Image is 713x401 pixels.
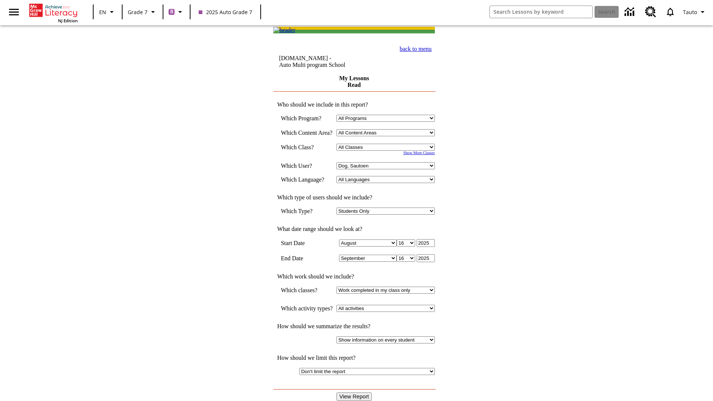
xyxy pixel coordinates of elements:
[96,5,120,19] button: Language: EN, Select a language
[273,273,435,280] td: Which work should we include?
[281,130,332,136] nobr: Which Content Area?
[281,162,333,169] td: Which User?
[273,226,435,232] td: What date range should we look at?
[273,27,295,33] img: header
[641,2,661,22] a: Resource Center, Will open in new tab
[281,239,333,247] td: Start Date
[336,392,372,401] input: View Report
[680,5,710,19] button: Profile/Settings
[490,6,592,18] input: search field
[125,5,160,19] button: Grade: Grade 7, Select a grade
[281,305,333,312] td: Which activity types?
[128,8,147,16] span: Grade 7
[166,5,188,19] button: Boost Class color is purple. Change class color
[403,151,435,155] a: Show More Classes
[620,2,641,22] a: Data Center
[99,8,106,16] span: EN
[29,2,78,23] div: Home
[281,208,333,215] td: Which Type?
[273,101,435,108] td: Who should we include in this report?
[661,2,680,22] a: Notifications
[400,46,432,52] a: back to menu
[273,355,435,361] td: How should we limit this report?
[281,176,333,183] td: Which Language?
[170,7,173,16] span: B
[683,8,697,16] span: Tauto
[3,1,25,23] button: Open side menu
[199,8,252,16] span: 2025 Auto Grade 7
[279,55,373,68] td: [DOMAIN_NAME] -
[281,254,333,262] td: End Date
[273,194,435,201] td: Which type of users should we include?
[279,62,345,68] nobr: Auto Multi program School
[58,18,78,23] span: NJ Edition
[281,144,333,151] td: Which Class?
[281,287,333,294] td: Which classes?
[281,115,333,122] td: Which Program?
[339,75,369,88] a: My Lessons Read
[273,323,435,330] td: How should we summarize the results?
